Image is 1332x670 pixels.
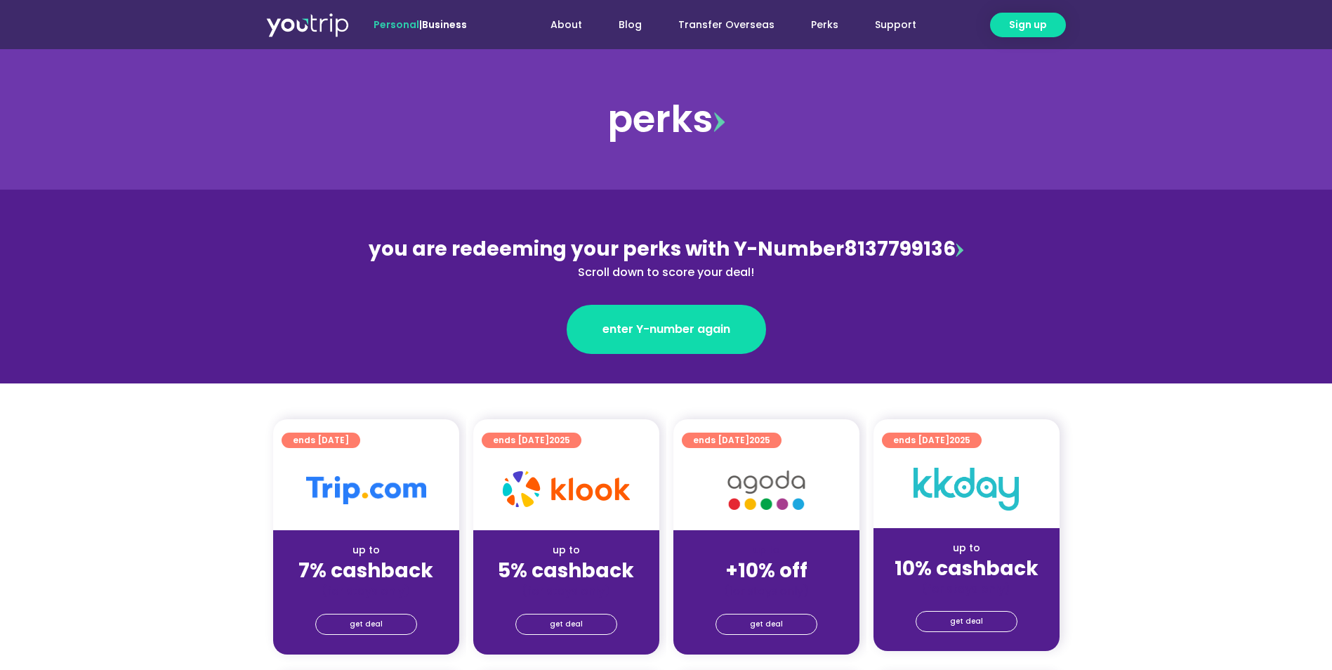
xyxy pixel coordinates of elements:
[893,433,970,448] span: ends [DATE]
[949,434,970,446] span: 2025
[284,584,448,598] div: (for stays only)
[505,12,935,38] nav: Menu
[1009,18,1047,32] span: Sign up
[482,433,581,448] a: ends [DATE]2025
[549,434,570,446] span: 2025
[484,543,648,558] div: up to
[515,614,617,635] a: get deal
[685,584,848,598] div: (for stays only)
[885,582,1048,596] div: (for stays only)
[484,584,648,598] div: (for stays only)
[284,543,448,558] div: up to
[293,433,349,448] span: ends [DATE]
[793,12,857,38] a: Perks
[369,235,844,263] span: you are redeeming your perks with Y-Number
[725,557,807,584] strong: +10% off
[362,264,971,281] div: Scroll down to score your deal!
[600,12,660,38] a: Blog
[374,18,419,32] span: Personal
[950,612,983,631] span: get deal
[857,12,935,38] a: Support
[567,305,766,354] a: enter Y-number again
[990,13,1066,37] a: Sign up
[660,12,793,38] a: Transfer Overseas
[374,18,467,32] span: |
[315,614,417,635] a: get deal
[602,321,730,338] span: enter Y-number again
[532,12,600,38] a: About
[498,557,634,584] strong: 5% cashback
[682,433,782,448] a: ends [DATE]2025
[882,433,982,448] a: ends [DATE]2025
[750,615,783,634] span: get deal
[916,611,1017,632] a: get deal
[298,557,433,584] strong: 7% cashback
[895,555,1038,582] strong: 10% cashback
[693,433,770,448] span: ends [DATE]
[493,433,570,448] span: ends [DATE]
[716,614,817,635] a: get deal
[885,541,1048,556] div: up to
[362,235,971,281] div: 8137799136
[350,615,383,634] span: get deal
[550,615,583,634] span: get deal
[422,18,467,32] a: Business
[749,434,770,446] span: 2025
[753,543,779,557] span: up to
[282,433,360,448] a: ends [DATE]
